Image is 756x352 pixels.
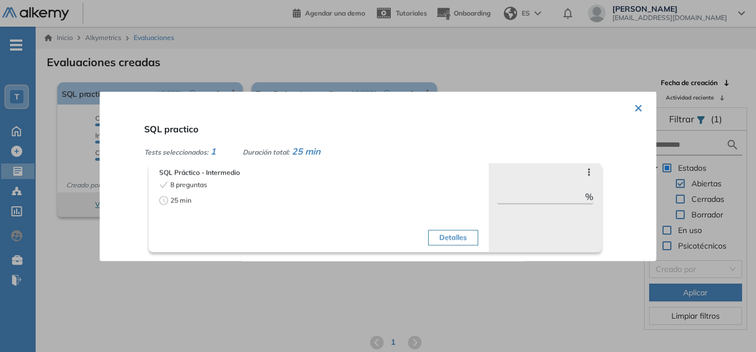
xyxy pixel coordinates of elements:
iframe: Chat Widget [556,223,756,352]
span: check [159,180,168,189]
span: 25 min [170,195,192,205]
span: SQL practico [144,123,198,134]
span: Duración total: [243,147,289,156]
span: 1 [210,145,216,156]
span: % [585,190,593,203]
span: 8 preguntas [170,180,207,190]
div: Widget de chat [556,223,756,352]
span: Tests seleccionados: [144,147,208,156]
span: clock-circle [159,196,168,205]
span: 25 min [292,145,321,156]
span: SQL Práctico - Intermedio [159,167,478,177]
button: Detalles [428,230,478,245]
button: × [634,96,643,117]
